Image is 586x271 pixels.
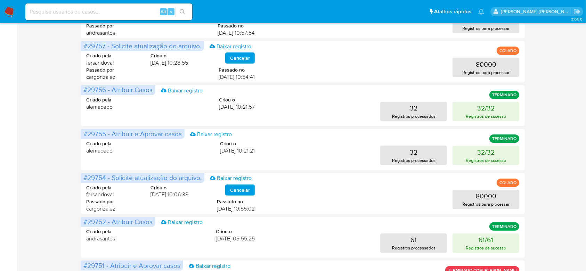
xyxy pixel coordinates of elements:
span: Atalhos rápidos [434,8,471,15]
span: 3.155.0 [571,16,583,22]
p: andrea.asantos@mercadopago.com.br [501,8,571,15]
span: Alt [161,8,166,15]
a: Notificações [478,9,484,15]
span: s [170,8,172,15]
a: Sair [573,8,581,15]
input: Pesquise usuários ou casos... [25,7,192,16]
button: search-icon [175,7,189,17]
